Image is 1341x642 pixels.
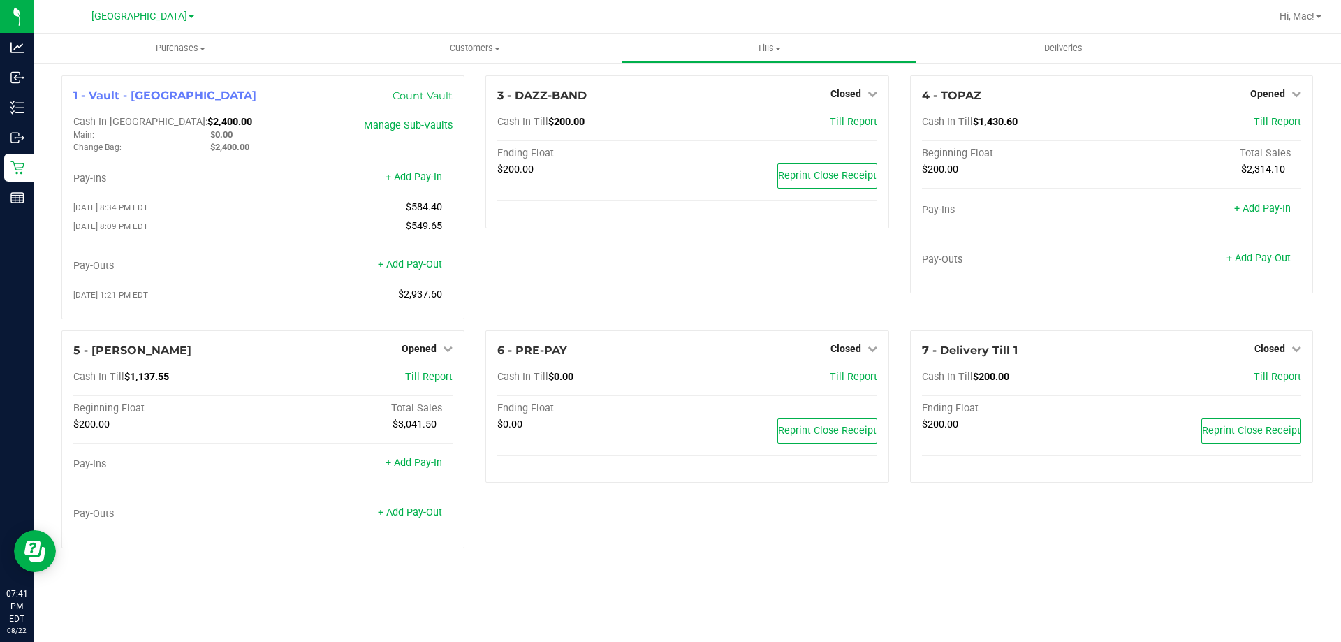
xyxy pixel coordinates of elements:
a: + Add Pay-Out [1226,252,1291,264]
a: Count Vault [393,89,453,102]
span: $200.00 [973,371,1009,383]
a: Till Report [1254,371,1301,383]
inline-svg: Inventory [10,101,24,115]
inline-svg: Inbound [10,71,24,85]
span: 3 - DAZZ-BAND [497,89,587,102]
span: Cash In Till [497,116,548,128]
span: [GEOGRAPHIC_DATA] [91,10,187,22]
span: Main: [73,130,94,140]
a: Tills [622,34,916,63]
div: Total Sales [263,402,453,415]
span: $200.00 [922,163,958,175]
span: $0.00 [548,371,573,383]
div: Pay-Ins [73,458,263,471]
span: Customers [328,42,621,54]
inline-svg: Outbound [10,131,24,145]
div: Ending Float [922,402,1112,415]
a: Customers [328,34,622,63]
span: 5 - [PERSON_NAME] [73,344,191,357]
span: $2,314.10 [1241,163,1285,175]
a: Purchases [34,34,328,63]
span: $200.00 [497,163,534,175]
span: Change Bag: [73,143,122,152]
span: $3,041.50 [393,418,437,430]
span: $1,430.60 [973,116,1018,128]
span: Closed [830,88,861,99]
span: Reprint Close Receipt [778,425,877,437]
span: $0.00 [210,129,233,140]
iframe: Resource center [14,530,56,572]
a: Deliveries [916,34,1210,63]
span: $200.00 [73,418,110,430]
span: Purchases [34,42,328,54]
inline-svg: Reports [10,191,24,205]
div: Pay-Outs [922,254,1112,266]
p: 08/22 [6,625,27,636]
span: 7 - Delivery Till 1 [922,344,1018,357]
button: Reprint Close Receipt [1201,418,1301,444]
span: Cash In Till [73,371,124,383]
a: + Add Pay-In [386,171,442,183]
span: Closed [830,343,861,354]
p: 07:41 PM EDT [6,588,27,625]
div: Pay-Outs [73,260,263,272]
div: Ending Float [497,147,687,160]
span: Reprint Close Receipt [778,170,877,182]
span: [DATE] 8:09 PM EDT [73,221,148,231]
inline-svg: Analytics [10,41,24,54]
span: 4 - TOPAZ [922,89,981,102]
div: Beginning Float [922,147,1112,160]
span: $2,937.60 [398,289,442,300]
span: Closed [1254,343,1285,354]
span: [DATE] 1:21 PM EDT [73,290,148,300]
span: Cash In Till [922,371,973,383]
inline-svg: Retail [10,161,24,175]
div: Pay-Outs [73,508,263,520]
a: + Add Pay-Out [378,506,442,518]
span: $2,400.00 [210,142,249,152]
span: Opened [1250,88,1285,99]
a: + Add Pay-In [386,457,442,469]
div: Ending Float [497,402,687,415]
span: Cash In [GEOGRAPHIC_DATA]: [73,116,207,128]
span: $584.40 [406,201,442,213]
span: 6 - PRE-PAY [497,344,567,357]
button: Reprint Close Receipt [777,418,877,444]
div: Beginning Float [73,402,263,415]
a: + Add Pay-In [1234,203,1291,214]
span: $0.00 [497,418,522,430]
a: Till Report [830,371,877,383]
a: Till Report [830,116,877,128]
span: Reprint Close Receipt [1202,425,1300,437]
div: Pay-Ins [922,204,1112,217]
span: $1,137.55 [124,371,169,383]
div: Total Sales [1111,147,1301,160]
a: Till Report [405,371,453,383]
span: Deliveries [1025,42,1101,54]
span: Hi, Mac! [1280,10,1314,22]
span: Tills [622,42,915,54]
span: 1 - Vault - [GEOGRAPHIC_DATA] [73,89,256,102]
span: Opened [402,343,437,354]
span: $2,400.00 [207,116,252,128]
a: + Add Pay-Out [378,258,442,270]
span: $200.00 [548,116,585,128]
div: Pay-Ins [73,173,263,185]
span: Cash In Till [497,371,548,383]
span: $200.00 [922,418,958,430]
a: Till Report [1254,116,1301,128]
span: $549.65 [406,220,442,232]
button: Reprint Close Receipt [777,163,877,189]
a: Manage Sub-Vaults [364,119,453,131]
span: Cash In Till [922,116,973,128]
span: [DATE] 8:34 PM EDT [73,203,148,212]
